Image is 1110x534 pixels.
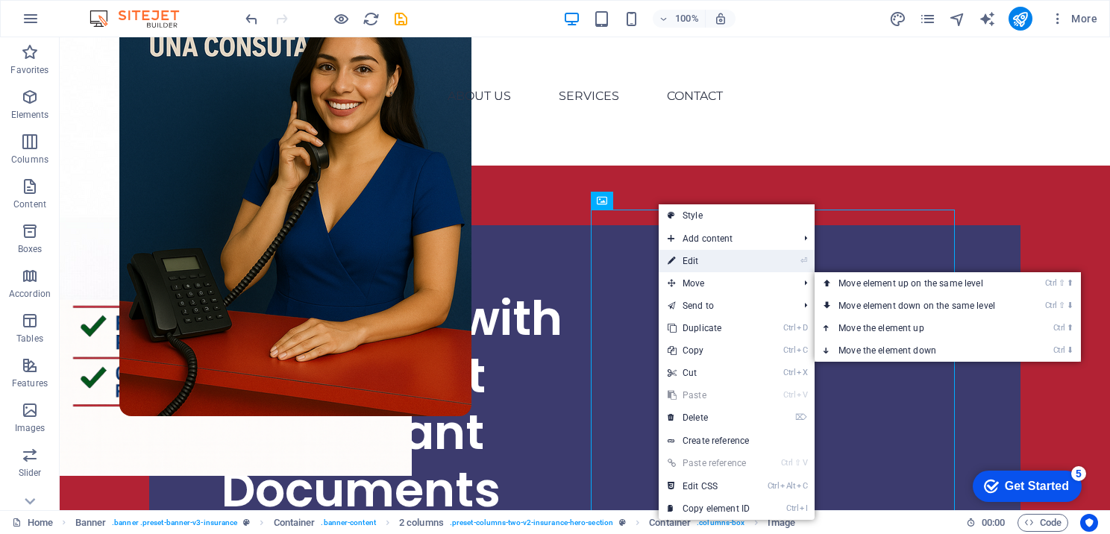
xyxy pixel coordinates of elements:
[12,377,48,389] p: Features
[1053,345,1065,355] i: Ctrl
[919,10,936,28] i: Pages (Ctrl+Alt+S)
[781,458,793,468] i: Ctrl
[75,514,795,532] nav: breadcrumb
[1012,10,1029,28] i: Publish
[1080,514,1098,532] button: Usercentrics
[797,345,807,355] i: C
[11,109,49,121] p: Elements
[675,10,699,28] h6: 100%
[1067,345,1073,355] i: ⬇
[86,10,198,28] img: Editor Logo
[697,514,744,532] span: . columns-box
[982,514,1005,532] span: 00 00
[11,154,48,166] p: Columns
[112,514,237,532] span: . banner .preset-banner-v3-insurance
[797,390,807,400] i: V
[242,10,260,28] button: undo
[12,514,53,532] a: Click to cancel selection. Double-click to open Pages
[768,514,794,532] span: Click to select. Double-click to edit
[979,10,997,28] button: text_generator
[392,10,410,28] button: save
[75,514,107,532] span: Click to select. Double-click to edit
[783,323,795,333] i: Ctrl
[783,368,795,377] i: Ctrl
[1059,278,1065,288] i: ⇧
[795,412,807,422] i: ⌦
[714,12,727,25] i: On resize automatically adjust zoom level to fit chosen device.
[10,64,48,76] p: Favorites
[659,250,759,272] a: ⏎Edit
[949,10,966,28] i: Navigator
[800,256,807,266] i: ⏎
[274,514,316,532] span: Click to select. Double-click to edit
[1045,301,1057,310] i: Ctrl
[392,10,410,28] i: Save (Ctrl+S)
[659,272,792,295] span: Move
[15,422,46,434] p: Images
[783,345,795,355] i: Ctrl
[243,518,250,527] i: This element is a customizable preset
[966,514,1006,532] h6: Session time
[889,10,907,28] button: design
[815,339,1025,362] a: Ctrl⬇Move the element down
[13,198,46,210] p: Content
[1009,7,1032,31] button: publish
[659,497,759,520] a: CtrlICopy element ID
[889,10,906,28] i: Design (Ctrl+Alt+Y)
[649,514,691,532] span: Click to select. Double-click to edit
[919,10,937,28] button: pages
[16,333,43,345] p: Tables
[659,452,759,474] a: Ctrl⇧VPaste reference
[1059,301,1065,310] i: ⇧
[797,368,807,377] i: X
[797,481,807,491] i: C
[1017,514,1068,532] button: Code
[1024,514,1062,532] span: Code
[332,10,350,28] button: Click here to leave preview mode and continue editing
[815,295,1025,317] a: Ctrl⇧⬇Move element down on the same level
[797,323,807,333] i: D
[659,362,759,384] a: CtrlXCut
[363,10,380,28] i: Reload page
[1045,278,1057,288] i: Ctrl
[1053,323,1065,333] i: Ctrl
[1044,7,1103,31] button: More
[9,288,51,300] p: Accordion
[399,514,444,532] span: Click to select. Double-click to edit
[659,430,815,452] a: Create reference
[110,3,125,18] div: 5
[450,514,613,532] span: . preset-columns-two-v2-insurance-hero-section
[659,227,792,250] span: Add content
[783,390,795,400] i: Ctrl
[659,295,792,317] a: Send to
[659,204,815,227] a: Style
[18,243,43,255] p: Boxes
[786,503,798,513] i: Ctrl
[659,475,759,497] a: CtrlAltCEdit CSS
[19,467,42,479] p: Slider
[321,514,375,532] span: . banner-content
[815,317,1025,339] a: Ctrl⬆Move the element up
[659,406,759,429] a: ⌦Delete
[800,503,807,513] i: I
[659,339,759,362] a: CtrlCCopy
[362,10,380,28] button: reload
[794,458,801,468] i: ⇧
[44,16,108,30] div: Get Started
[768,481,780,491] i: Ctrl
[992,517,994,528] span: :
[653,10,706,28] button: 100%
[1067,323,1073,333] i: ⬆
[979,10,996,28] i: AI Writer
[815,272,1025,295] a: Ctrl⇧⬆Move element up on the same level
[12,7,121,39] div: Get Started 5 items remaining, 0% complete
[1067,278,1073,288] i: ⬆
[659,384,759,406] a: CtrlVPaste
[243,10,260,28] i: Undo: Change image (Ctrl+Z)
[1067,301,1073,310] i: ⬇
[803,458,807,468] i: V
[949,10,967,28] button: navigator
[619,518,626,527] i: This element is a customizable preset
[1050,11,1097,26] span: More
[659,317,759,339] a: CtrlDDuplicate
